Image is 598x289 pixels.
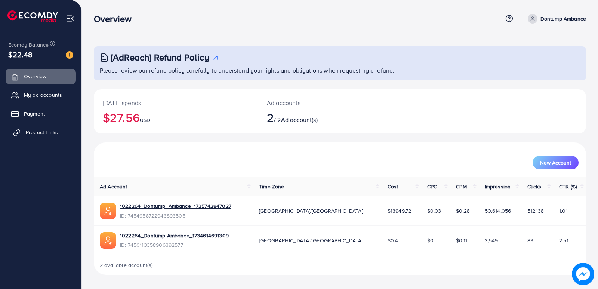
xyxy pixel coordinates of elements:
[527,207,544,215] span: 512,138
[100,232,116,249] img: ic-ads-acc.e4c84228.svg
[24,91,62,99] span: My ad accounts
[427,237,434,244] span: $0
[6,87,76,102] a: My ad accounts
[281,116,318,124] span: Ad account(s)
[388,207,411,215] span: $13949.72
[66,14,74,23] img: menu
[485,237,498,244] span: 3,549
[6,69,76,84] a: Overview
[259,237,363,244] span: [GEOGRAPHIC_DATA]/[GEOGRAPHIC_DATA]
[140,116,150,124] span: USD
[527,237,533,244] span: 89
[120,202,231,210] a: 1022264_Dontump_Ambance_1735742847027
[7,10,58,22] img: logo
[24,73,46,80] span: Overview
[100,66,582,75] p: Please review our refund policy carefully to understand your rights and obligations when requesti...
[485,207,511,215] span: 50,614,056
[26,129,58,136] span: Product Links
[525,14,586,24] a: Dontump Ambance
[388,183,398,190] span: Cost
[111,52,209,63] h3: [AdReach] Refund Policy
[66,51,73,59] img: image
[8,41,49,49] span: Ecomdy Balance
[103,110,249,124] h2: $27.56
[427,183,437,190] span: CPC
[259,183,284,190] span: Time Zone
[120,212,231,219] span: ID: 7454958722943893505
[559,207,568,215] span: 1.01
[6,106,76,121] a: Payment
[456,207,470,215] span: $0.28
[456,183,466,190] span: CPM
[100,183,127,190] span: Ad Account
[540,14,586,23] p: Dontump Ambance
[120,232,229,239] a: 1022264_Dontump Ambance_1734614691309
[94,13,138,24] h3: Overview
[120,241,229,249] span: ID: 7450113358906392577
[559,183,577,190] span: CTR (%)
[572,263,594,285] img: image
[533,156,579,169] button: New Account
[540,160,571,165] span: New Account
[100,261,153,269] span: 2 available account(s)
[427,207,441,215] span: $0.03
[485,183,511,190] span: Impression
[6,125,76,140] a: Product Links
[100,203,116,219] img: ic-ads-acc.e4c84228.svg
[267,110,372,124] h2: / 2
[24,110,45,117] span: Payment
[388,237,398,244] span: $0.4
[267,109,274,126] span: 2
[559,237,568,244] span: 2.51
[8,49,33,60] span: $22.48
[103,98,249,107] p: [DATE] spends
[456,237,467,244] span: $0.11
[527,183,542,190] span: Clicks
[267,98,372,107] p: Ad accounts
[259,207,363,215] span: [GEOGRAPHIC_DATA]/[GEOGRAPHIC_DATA]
